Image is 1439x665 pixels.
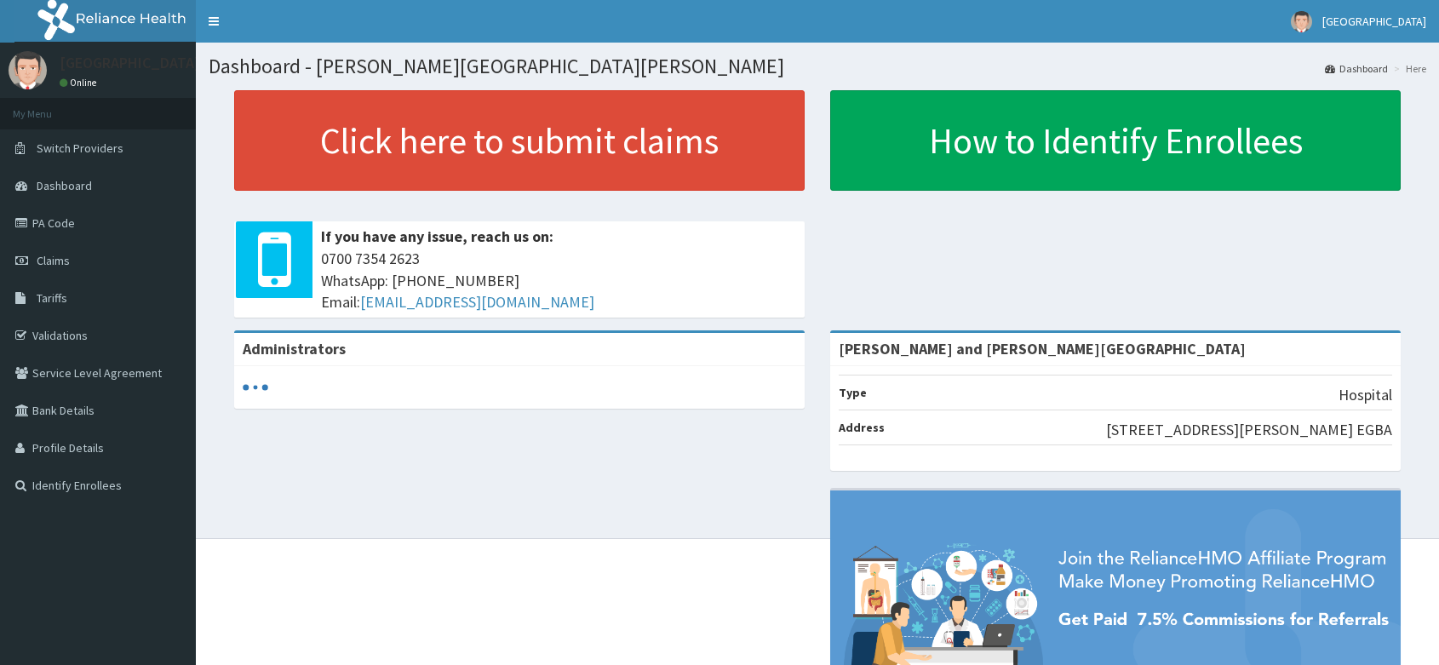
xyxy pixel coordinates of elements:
[60,55,200,71] p: [GEOGRAPHIC_DATA]
[830,90,1401,191] a: How to Identify Enrollees
[37,178,92,193] span: Dashboard
[1106,419,1392,441] p: [STREET_ADDRESS][PERSON_NAME] EGBA
[839,385,867,400] b: Type
[37,253,70,268] span: Claims
[1339,384,1392,406] p: Hospital
[839,339,1246,358] strong: [PERSON_NAME] and [PERSON_NAME][GEOGRAPHIC_DATA]
[37,140,123,156] span: Switch Providers
[839,420,885,435] b: Address
[1390,61,1426,76] li: Here
[243,375,268,400] svg: audio-loading
[321,226,553,246] b: If you have any issue, reach us on:
[37,290,67,306] span: Tariffs
[1291,11,1312,32] img: User Image
[60,77,100,89] a: Online
[243,339,346,358] b: Administrators
[321,248,796,313] span: 0700 7354 2623 WhatsApp: [PHONE_NUMBER] Email:
[360,292,594,312] a: [EMAIL_ADDRESS][DOMAIN_NAME]
[234,90,805,191] a: Click here to submit claims
[9,51,47,89] img: User Image
[1325,61,1388,76] a: Dashboard
[1322,14,1426,29] span: [GEOGRAPHIC_DATA]
[209,55,1426,77] h1: Dashboard - [PERSON_NAME][GEOGRAPHIC_DATA][PERSON_NAME]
